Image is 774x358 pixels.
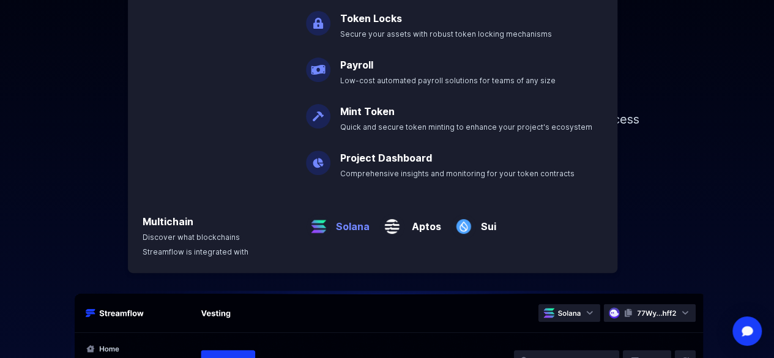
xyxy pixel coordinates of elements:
[340,29,552,39] span: Secure your assets with robust token locking mechanisms
[340,76,556,85] span: Low-cost automated payroll solutions for teams of any size
[451,204,476,239] img: Sui
[306,94,330,129] img: Mint Token
[340,152,432,164] a: Project Dashboard
[143,215,193,228] a: Multichain
[379,204,404,239] img: Aptos
[306,204,331,239] img: Solana
[476,209,496,234] a: Sui
[143,233,248,256] span: Discover what blockchains Streamflow is integrated with
[331,209,370,234] a: Solana
[340,12,402,24] a: Token Locks
[404,209,441,234] a: Aptos
[306,1,330,35] img: Token Locks
[732,316,762,346] div: Open Intercom Messenger
[340,105,395,117] a: Mint Token
[340,59,373,71] a: Payroll
[306,141,330,175] img: Project Dashboard
[306,48,330,82] img: Payroll
[340,169,575,178] span: Comprehensive insights and monitoring for your token contracts
[112,13,663,91] h1: Token management infrastructure
[124,91,650,165] p: Simplify your token distribution with Streamflow's Application and SDK, offering access to custom...
[340,122,592,132] span: Quick and secure token minting to enhance your project's ecosystem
